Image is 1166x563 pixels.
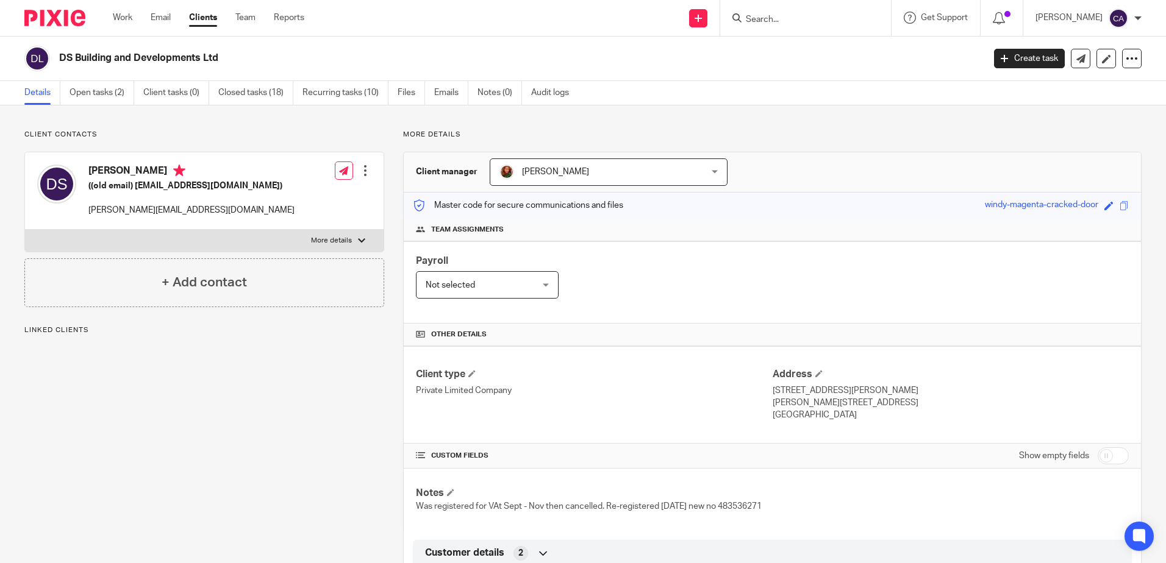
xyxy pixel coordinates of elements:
[416,502,762,511] span: Was registered for VAt Sept - Nov then cancelled. Re-registered [DATE] new no 483536271
[773,397,1129,409] p: [PERSON_NAME][STREET_ADDRESS]
[416,487,772,500] h4: Notes
[773,409,1129,421] p: [GEOGRAPHIC_DATA]
[921,13,968,22] span: Get Support
[413,199,623,211] p: Master code for secure communications and files
[416,256,448,266] span: Payroll
[24,46,50,71] img: svg%3E
[431,330,487,339] span: Other details
[416,451,772,461] h4: CUSTOM FIELDS
[24,325,384,335] p: Linked clients
[88,165,295,180] h4: [PERSON_NAME]
[113,12,132,24] a: Work
[985,199,1098,213] div: windy-magenta-cracked-door
[88,204,295,216] p: [PERSON_NAME][EMAIL_ADDRESS][DOMAIN_NAME]
[143,81,209,105] a: Client tasks (0)
[151,12,171,24] a: Email
[518,547,523,559] span: 2
[59,52,792,65] h2: DS Building and Developments Ltd
[162,273,247,292] h4: + Add contact
[403,130,1142,140] p: More details
[302,81,388,105] a: Recurring tasks (10)
[311,236,352,246] p: More details
[499,165,514,179] img: sallycropped.JPG
[24,10,85,26] img: Pixie
[173,165,185,177] i: Primary
[189,12,217,24] a: Clients
[88,180,295,192] h5: ((old email) [EMAIL_ADDRESS][DOMAIN_NAME])
[398,81,425,105] a: Files
[1109,9,1128,28] img: svg%3E
[37,165,76,204] img: svg%3E
[274,12,304,24] a: Reports
[745,15,854,26] input: Search
[434,81,468,105] a: Emails
[218,81,293,105] a: Closed tasks (18)
[416,166,477,178] h3: Client manager
[24,130,384,140] p: Client contacts
[994,49,1065,68] a: Create task
[416,368,772,381] h4: Client type
[522,168,589,176] span: [PERSON_NAME]
[24,81,60,105] a: Details
[235,12,256,24] a: Team
[531,81,578,105] a: Audit logs
[425,547,504,559] span: Customer details
[773,368,1129,381] h4: Address
[70,81,134,105] a: Open tasks (2)
[416,384,772,397] p: Private Limited Company
[1019,450,1089,462] label: Show empty fields
[426,281,475,289] span: Not selected
[431,225,504,235] span: Team assignments
[773,384,1129,397] p: [STREET_ADDRESS][PERSON_NAME]
[477,81,522,105] a: Notes (0)
[1035,12,1103,24] p: [PERSON_NAME]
